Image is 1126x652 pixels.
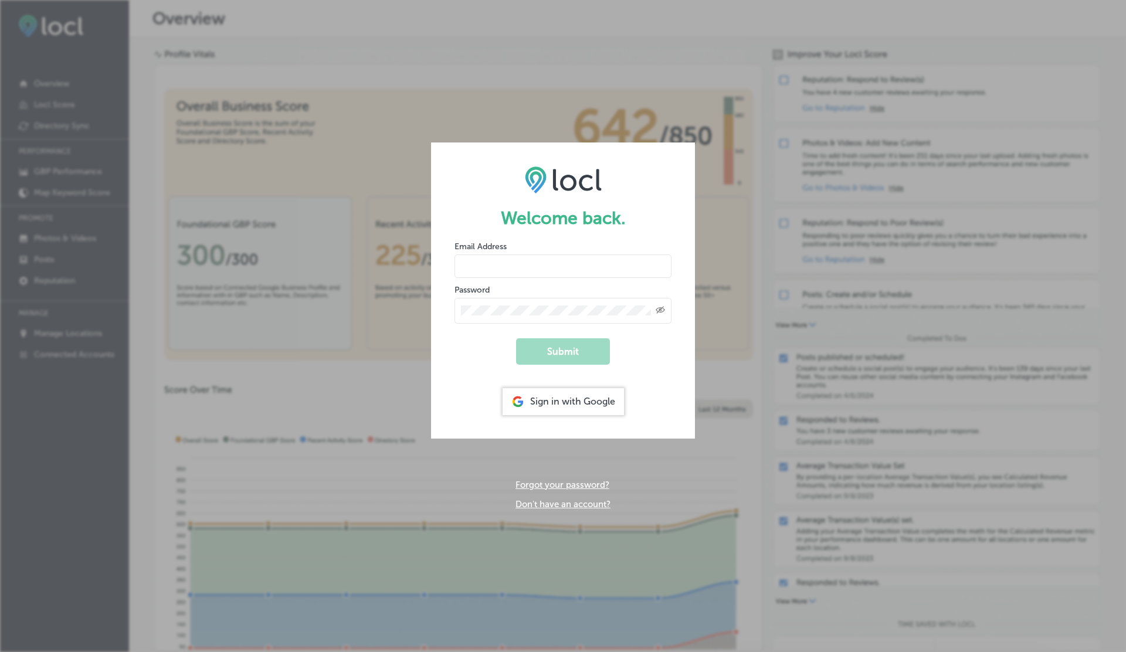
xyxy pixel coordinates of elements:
span: Toggle password visibility [656,305,665,316]
a: Don't have an account? [515,499,611,510]
button: Submit [516,338,610,365]
h1: Welcome back. [455,208,671,229]
label: Email Address [455,242,507,252]
label: Password [455,285,490,295]
div: Sign in with Google [503,388,624,415]
a: Forgot your password? [515,480,609,490]
img: LOCL logo [525,166,602,193]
